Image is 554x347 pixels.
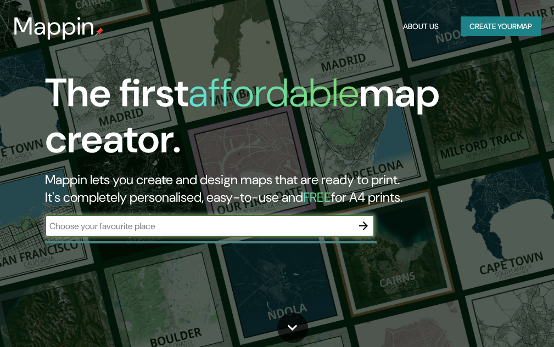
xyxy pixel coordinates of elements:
[45,70,488,171] h1: The first map creator.
[13,12,95,41] h3: Mappin
[303,189,331,206] h5: FREE
[399,16,443,37] button: About Us
[45,171,488,206] h2: Mappin lets you create and design maps that are ready to print. It's completely personalised, eas...
[188,67,359,118] h1: affordable
[45,220,352,232] input: Choose your favourite place
[95,27,104,36] img: mappin-pin
[461,16,541,37] button: Create yourmap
